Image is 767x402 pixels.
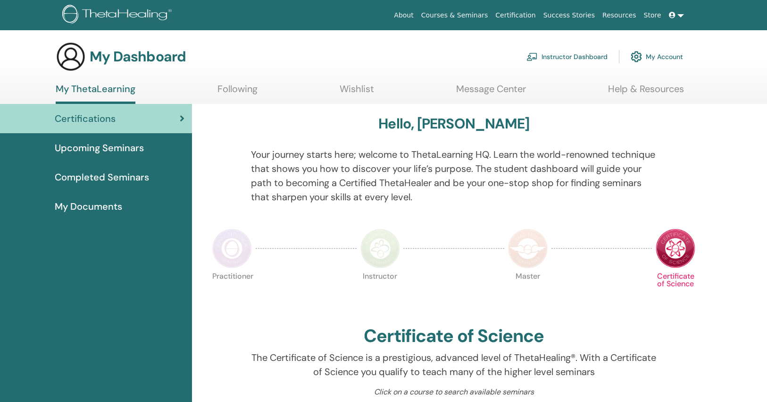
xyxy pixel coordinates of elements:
a: Store [640,7,665,24]
img: Master [508,229,548,268]
img: chalkboard-teacher.svg [526,52,538,61]
a: Success Stories [540,7,599,24]
span: Completed Seminars [55,170,149,184]
a: Wishlist [340,83,374,102]
img: cog.svg [631,49,642,65]
a: My ThetaLearning [56,83,135,104]
a: Certification [492,7,539,24]
a: My Account [631,46,683,67]
h3: My Dashboard [90,48,186,65]
img: logo.png [62,5,175,26]
h3: Hello, [PERSON_NAME] [378,115,529,132]
a: Help & Resources [608,83,684,102]
a: Message Center [456,83,526,102]
span: Upcoming Seminars [55,141,144,155]
a: Resources [599,7,640,24]
p: Master [508,273,548,312]
a: About [390,7,417,24]
a: Courses & Seminars [417,7,492,24]
a: Instructor Dashboard [526,46,608,67]
p: Practitioner [212,273,252,312]
span: My Documents [55,199,122,214]
a: Following [217,83,258,102]
img: Certificate of Science [656,229,695,268]
p: Certificate of Science [656,273,695,312]
p: Click on a course to search available seminars [251,386,657,398]
span: Certifications [55,111,116,126]
img: Practitioner [212,229,252,268]
p: Your journey starts here; welcome to ThetaLearning HQ. Learn the world-renowned technique that sh... [251,147,657,204]
p: The Certificate of Science is a prestigious, advanced level of ThetaHealing®. With a Certificate ... [251,351,657,379]
p: Instructor [360,273,400,312]
h2: Certificate of Science [364,325,544,347]
img: generic-user-icon.jpg [56,42,86,72]
img: Instructor [360,229,400,268]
